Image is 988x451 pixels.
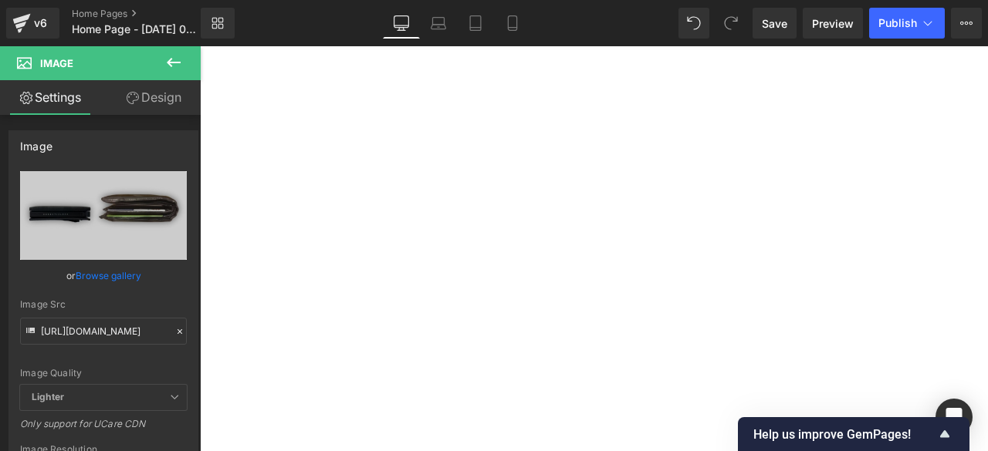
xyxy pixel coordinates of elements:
span: Publish [878,17,917,29]
button: Undo [678,8,709,39]
div: Image [20,131,52,153]
div: Image Quality [20,368,187,379]
span: Preview [812,15,854,32]
a: v6 [6,8,59,39]
div: Only support for UCare CDN [20,418,187,440]
input: Link [20,318,187,345]
button: Show survey - Help us improve GemPages! [753,425,954,443]
div: or [20,268,187,284]
span: Help us improve GemPages! [753,427,936,442]
a: Home Pages [72,8,226,20]
a: Laptop [420,8,457,39]
a: Mobile [494,8,531,39]
span: Home Page - [DATE] 09:51:28 [72,23,197,35]
span: Image [40,57,73,69]
a: Preview [803,8,863,39]
span: Save [762,15,787,32]
a: Browse gallery [76,262,141,289]
div: v6 [31,13,50,33]
a: New Library [201,8,235,39]
b: Lighter [32,391,64,402]
a: Design [103,80,204,115]
div: Open Intercom Messenger [936,399,973,436]
div: Image Src [20,299,187,310]
a: Desktop [383,8,420,39]
a: Tablet [457,8,494,39]
button: Publish [869,8,945,39]
button: Redo [716,8,746,39]
button: More [951,8,982,39]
